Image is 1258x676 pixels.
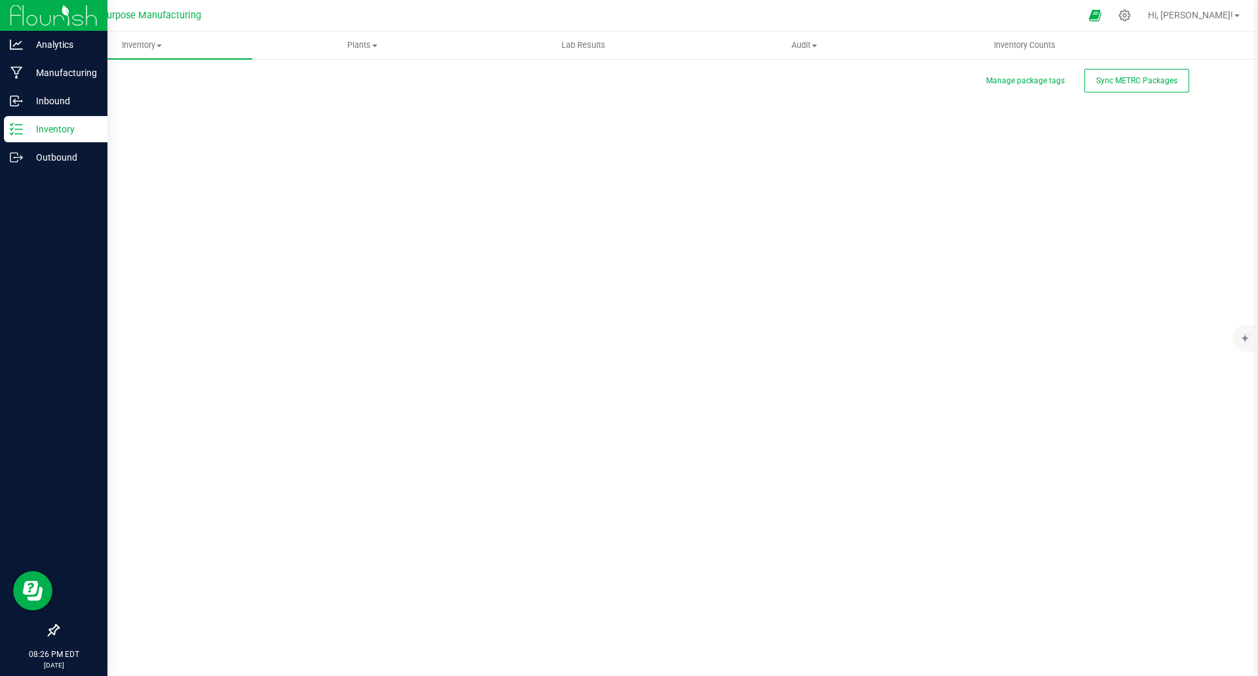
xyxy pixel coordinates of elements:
[6,648,102,660] p: 08:26 PM EDT
[23,121,102,137] p: Inventory
[694,31,915,59] a: Audit
[66,10,201,21] span: Greater Purpose Manufacturing
[915,31,1135,59] a: Inventory Counts
[1096,76,1177,85] span: Sync METRC Packages
[23,93,102,109] p: Inbound
[10,151,23,164] inline-svg: Outbound
[1080,3,1110,28] span: Open Ecommerce Menu
[473,31,694,59] a: Lab Results
[544,39,623,51] span: Lab Results
[23,37,102,52] p: Analytics
[31,31,252,59] a: Inventory
[23,149,102,165] p: Outbound
[10,66,23,79] inline-svg: Manufacturing
[1084,69,1189,92] button: Sync METRC Packages
[252,31,473,59] a: Plants
[695,39,914,51] span: Audit
[986,75,1065,87] button: Manage package tags
[10,123,23,136] inline-svg: Inventory
[13,571,52,610] iframe: Resource center
[23,65,102,81] p: Manufacturing
[1116,9,1133,22] div: Manage settings
[253,39,472,51] span: Plants
[6,660,102,670] p: [DATE]
[31,39,252,51] span: Inventory
[976,39,1073,51] span: Inventory Counts
[10,94,23,108] inline-svg: Inbound
[1148,10,1233,20] span: Hi, [PERSON_NAME]!
[10,38,23,51] inline-svg: Analytics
